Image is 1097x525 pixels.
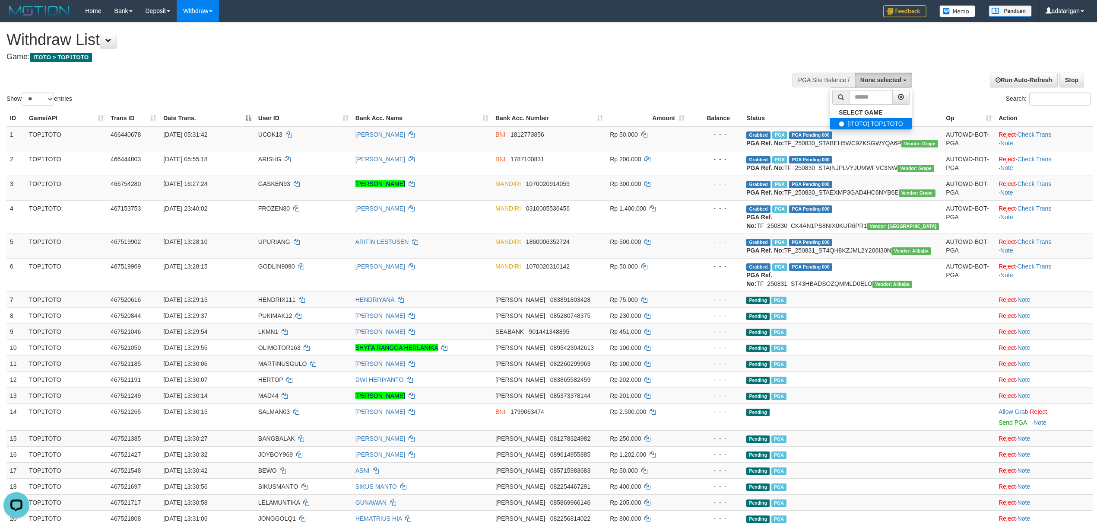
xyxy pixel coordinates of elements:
span: [DATE] 13:30:06 [163,360,207,367]
td: TOP1TOTO [25,291,107,307]
a: HENDRIYANA [355,296,394,303]
span: Rp 50.000 [610,131,638,138]
span: HENDRIX111 [258,296,295,303]
a: Note [1000,140,1013,147]
a: [PERSON_NAME] [355,131,405,138]
span: [DATE] 13:28:15 [163,263,207,270]
td: · [995,291,1093,307]
a: Note [1018,467,1030,474]
span: Grabbed [746,131,770,139]
td: TOP1TOTO [25,339,107,355]
span: Copy 083865582459 to clipboard [550,376,590,383]
div: - - - [691,204,739,213]
td: 9 [6,323,25,339]
span: Pending [746,345,770,352]
b: SELECT GAME [839,109,882,116]
span: PGA Pending [789,263,832,271]
span: Grabbed [746,156,770,163]
div: - - - [691,375,739,384]
a: Reject [999,435,1016,442]
span: Marked by adsyu [771,329,786,336]
span: Grabbed [746,263,770,271]
span: [DATE] 16:27:24 [163,180,207,187]
td: · [995,307,1093,323]
span: Grabbed [746,181,770,188]
a: Reject [999,515,1016,522]
span: Rp 230.000 [610,312,641,319]
span: Vendor URL: https://settle31.1velocity.biz [899,189,935,197]
a: Reject [999,467,1016,474]
td: TOP1TOTO [25,126,107,151]
a: Send PGA [999,419,1027,426]
span: Pending [746,297,770,304]
span: Rp 100.000 [610,360,641,367]
a: [PERSON_NAME] [355,360,405,367]
a: Reject [999,451,1016,458]
span: [DATE] 13:30:15 [163,408,207,415]
span: [DATE] 05:55:18 [163,156,207,163]
span: 466444803 [111,156,141,163]
a: Note [1018,344,1030,351]
button: None selected [855,73,912,87]
a: SIKUS MANTO [355,483,397,490]
td: AUTOWD-BOT-PGA [942,200,995,234]
span: 467520844 [111,312,141,319]
span: PGA Pending [789,205,832,213]
button: Open LiveChat chat widget [3,3,29,29]
span: MANDIRI [495,205,521,212]
span: Vendor URL: https://settle4.1velocity.biz [891,247,931,255]
span: Rp 202.000 [610,376,641,383]
td: AUTOWD-BOT-PGA [942,258,995,291]
span: Marked by adsfajar [771,393,786,400]
a: [PERSON_NAME] [355,156,405,163]
a: Note [1018,360,1030,367]
a: DWI HERIYANTO [355,376,404,383]
b: PGA Ref. No: [746,214,772,229]
span: Pending [746,409,770,416]
td: 6 [6,258,25,291]
b: PGA Ref. No: [746,140,784,147]
a: Note [1018,392,1030,399]
span: Vendor URL: https://checkout4.1velocity.biz [867,223,939,230]
a: Reject [999,131,1016,138]
span: UCOK13 [258,131,282,138]
span: Marked by adsalif [772,263,787,271]
th: Balance [688,110,743,126]
span: Rp 451.000 [610,328,641,335]
span: 467519902 [111,238,141,245]
th: Op: activate to sort column ascending [942,110,995,126]
span: Copy 1812773856 to clipboard [510,131,544,138]
td: · · [995,200,1093,234]
th: ID [6,110,25,126]
a: [PERSON_NAME] [355,328,405,335]
div: - - - [691,155,739,163]
span: Pending [746,393,770,400]
span: Vendor URL: https://settle31.1velocity.biz [901,140,938,147]
div: PGA Site Balance / [793,73,855,87]
a: Note [1018,376,1030,383]
a: Note [1000,272,1013,279]
span: Copy 1070020310142 to clipboard [526,263,570,270]
a: [PERSON_NAME] [355,205,405,212]
td: · · [995,176,1093,200]
th: Trans ID: activate to sort column ascending [107,110,160,126]
span: MANDIRI [495,263,521,270]
a: [PERSON_NAME] [355,312,405,319]
div: - - - [691,237,739,246]
label: Search: [1006,93,1091,106]
a: Note [1018,328,1030,335]
span: FROZEN80 [258,205,290,212]
a: Reject [1030,408,1047,415]
a: Note [1018,499,1030,506]
span: Copy 1070020914059 to clipboard [526,180,570,187]
span: Vendor URL: https://settle31.1velocity.biz [897,165,934,172]
img: Button%20Memo.svg [939,5,976,17]
td: TOP1TOTO [25,176,107,200]
span: Marked by adsfajar [771,297,786,304]
select: Showentries [22,93,54,106]
span: Rp 1.400.000 [610,205,646,212]
a: Reject [999,156,1016,163]
th: Amount: activate to sort column ascending [606,110,688,126]
a: Reject [999,376,1016,383]
td: · [995,339,1093,355]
